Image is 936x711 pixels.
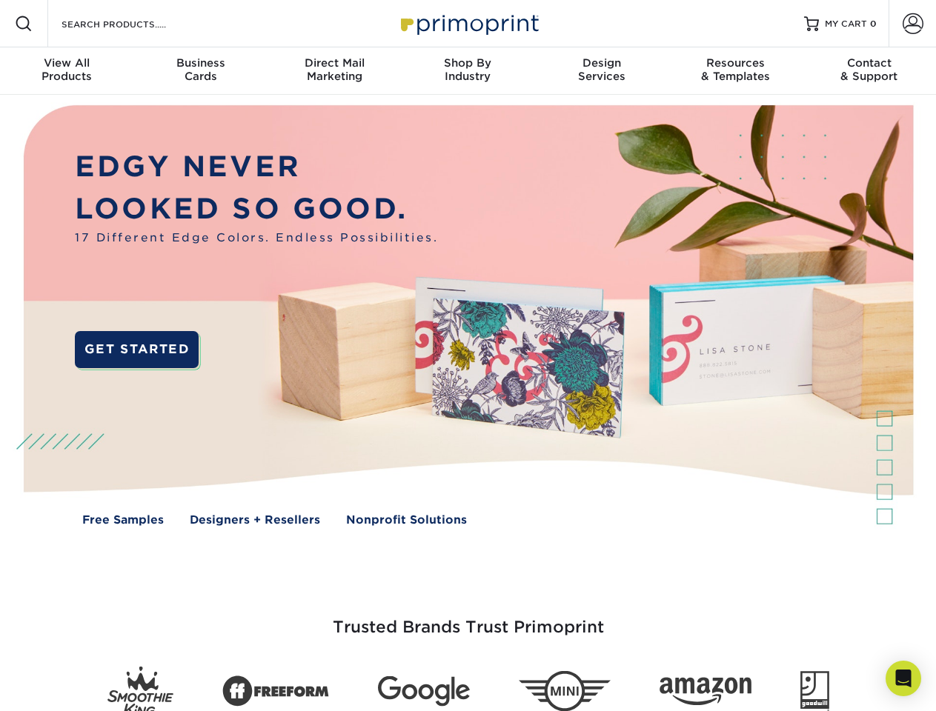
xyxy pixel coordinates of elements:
span: 17 Different Edge Colors. Endless Possibilities. [75,230,438,247]
img: Amazon [660,678,751,706]
span: MY CART [825,18,867,30]
div: Services [535,56,668,83]
span: 0 [870,19,877,29]
h3: Trusted Brands Trust Primoprint [35,582,902,655]
div: Industry [401,56,534,83]
span: Contact [803,56,936,70]
a: Shop ByIndustry [401,47,534,95]
a: Resources& Templates [668,47,802,95]
span: Design [535,56,668,70]
p: LOOKED SO GOOD. [75,188,438,230]
div: Cards [133,56,267,83]
a: Direct MailMarketing [268,47,401,95]
div: & Templates [668,56,802,83]
img: Primoprint [394,7,542,39]
a: Free Samples [82,512,164,529]
div: & Support [803,56,936,83]
span: Resources [668,56,802,70]
a: DesignServices [535,47,668,95]
a: Contact& Support [803,47,936,95]
p: EDGY NEVER [75,146,438,188]
input: SEARCH PRODUCTS..... [60,15,205,33]
a: BusinessCards [133,47,267,95]
span: Shop By [401,56,534,70]
span: Direct Mail [268,56,401,70]
div: Marketing [268,56,401,83]
a: Designers + Resellers [190,512,320,529]
img: Google [378,676,470,707]
img: Goodwill [800,671,829,711]
a: GET STARTED [75,331,199,368]
span: Business [133,56,267,70]
a: Nonprofit Solutions [346,512,467,529]
div: Open Intercom Messenger [886,661,921,696]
